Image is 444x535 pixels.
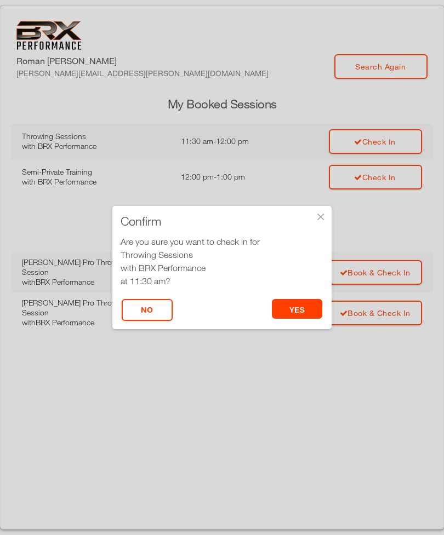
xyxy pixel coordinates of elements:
[122,299,173,321] button: No
[121,248,323,261] div: Throwing Sessions
[315,211,326,222] div: ×
[121,216,161,227] span: Confirm
[121,261,323,274] div: with BRX Performance
[272,299,323,319] button: yes
[121,235,323,287] div: Are you sure you want to check in for at 11:30 am?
